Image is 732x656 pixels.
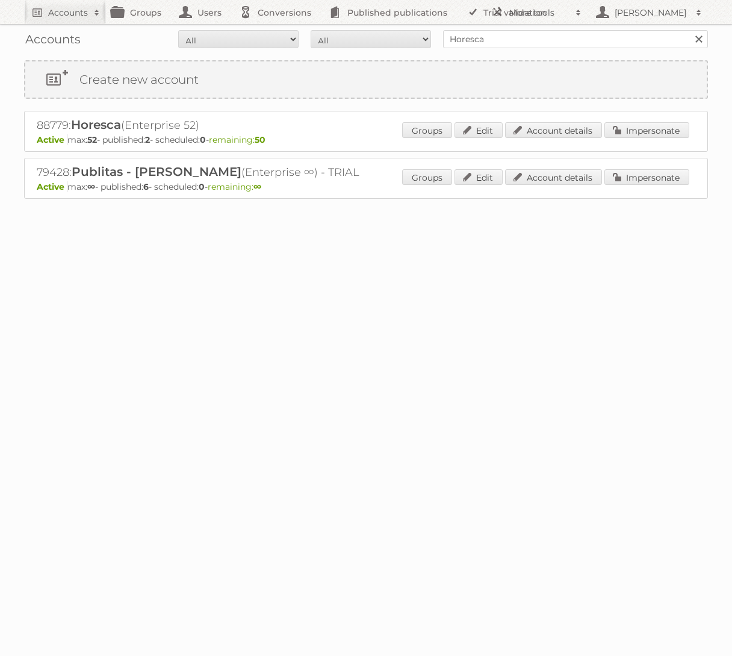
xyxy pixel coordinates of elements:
[454,169,503,185] a: Edit
[145,134,150,145] strong: 2
[604,169,689,185] a: Impersonate
[87,181,95,192] strong: ∞
[37,181,695,192] p: max: - published: - scheduled: -
[48,7,88,19] h2: Accounts
[612,7,690,19] h2: [PERSON_NAME]
[37,181,67,192] span: Active
[208,181,261,192] span: remaining:
[199,181,205,192] strong: 0
[402,169,452,185] a: Groups
[72,164,241,179] span: Publitas - [PERSON_NAME]
[604,122,689,138] a: Impersonate
[37,134,67,145] span: Active
[505,169,602,185] a: Account details
[253,181,261,192] strong: ∞
[509,7,569,19] h2: More tools
[37,164,458,180] h2: 79428: (Enterprise ∞) - TRIAL
[200,134,206,145] strong: 0
[143,181,149,192] strong: 6
[37,117,458,133] h2: 88779: (Enterprise 52)
[402,122,452,138] a: Groups
[255,134,265,145] strong: 50
[25,61,707,98] a: Create new account
[87,134,97,145] strong: 52
[37,134,695,145] p: max: - published: - scheduled: -
[209,134,265,145] span: remaining:
[505,122,602,138] a: Account details
[454,122,503,138] a: Edit
[71,117,121,132] span: Horesca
